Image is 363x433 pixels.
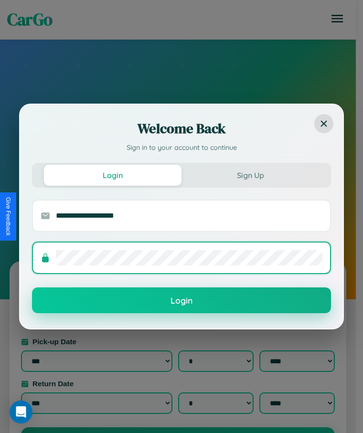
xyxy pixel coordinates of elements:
button: Login [44,165,181,186]
div: Open Intercom Messenger [10,401,32,423]
div: Give Feedback [5,197,11,236]
p: Sign in to your account to continue [32,143,331,153]
button: Sign Up [181,165,319,186]
h2: Welcome Back [32,119,331,138]
button: Login [32,287,331,313]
